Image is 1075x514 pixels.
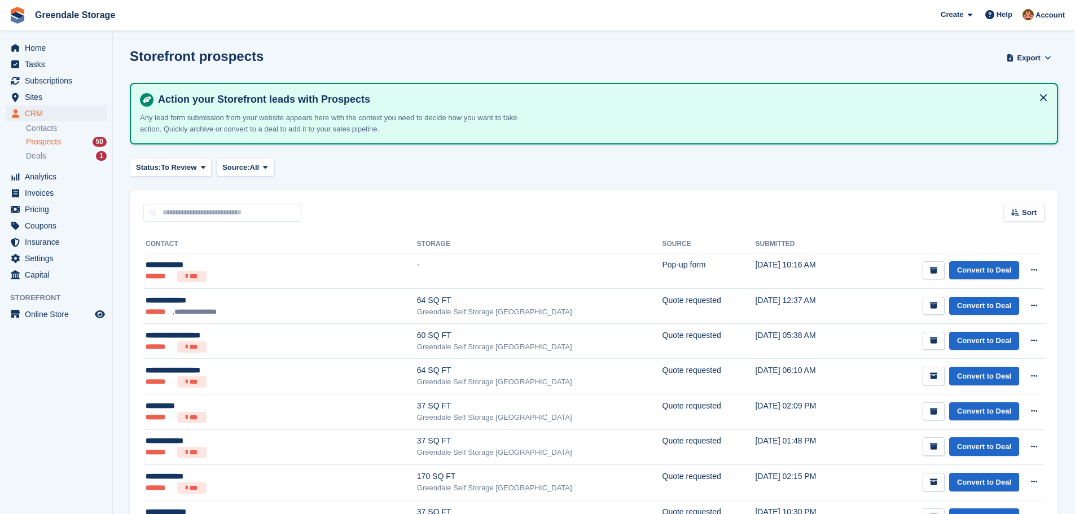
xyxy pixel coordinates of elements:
th: Storage [417,235,662,253]
h1: Storefront prospects [130,49,264,64]
a: menu [6,267,107,283]
td: [DATE] 12:37 AM [755,288,852,323]
span: Home [25,40,93,56]
a: Convert to Deal [949,332,1019,350]
div: Greendale Self Storage [GEOGRAPHIC_DATA] [417,447,662,458]
span: Invoices [25,185,93,201]
span: Settings [25,251,93,266]
a: Deals 1 [26,150,107,162]
span: Pricing [25,201,93,217]
div: 50 [93,137,107,147]
td: - [417,253,662,289]
td: Quote requested [662,394,756,430]
a: menu [6,73,107,89]
div: Greendale Self Storage [GEOGRAPHIC_DATA] [417,306,662,318]
div: 170 SQ FT [417,471,662,482]
span: Prospects [26,137,61,147]
a: menu [6,106,107,121]
a: Contacts [26,123,107,134]
a: menu [6,89,107,105]
a: Convert to Deal [949,437,1019,456]
a: menu [6,218,107,234]
button: Source: All [216,158,274,177]
span: Storefront [10,292,112,304]
span: Subscriptions [25,73,93,89]
a: Convert to Deal [949,261,1019,280]
span: Sort [1022,207,1037,218]
img: stora-icon-8386f47178a22dfd0bd8f6a31ec36ba5ce8667c1dd55bd0f319d3a0aa187defe.svg [9,7,26,24]
a: menu [6,40,107,56]
a: Convert to Deal [949,402,1019,421]
span: Status: [136,162,161,173]
div: Greendale Self Storage [GEOGRAPHIC_DATA] [417,482,662,494]
td: Quote requested [662,323,756,359]
p: Any lead form submission from your website appears here with the context you need to decide how y... [140,112,535,134]
span: All [250,162,260,173]
a: Greendale Storage [30,6,120,24]
td: Quote requested [662,288,756,323]
button: Status: To Review [130,158,212,177]
div: 64 SQ FT [417,295,662,306]
a: menu [6,251,107,266]
td: Quote requested [662,359,756,394]
a: menu [6,306,107,322]
span: Analytics [25,169,93,184]
th: Contact [143,235,417,253]
td: [DATE] 06:10 AM [755,359,852,394]
span: Online Store [25,306,93,322]
span: Help [997,9,1012,20]
a: Prospects 50 [26,136,107,148]
img: Justin Swingler [1023,9,1034,20]
h4: Action your Storefront leads with Prospects [153,93,1048,106]
a: Preview store [93,307,107,321]
span: Deals [26,151,46,161]
span: Insurance [25,234,93,250]
div: 37 SQ FT [417,400,662,412]
div: 37 SQ FT [417,435,662,447]
th: Source [662,235,756,253]
span: Export [1017,52,1041,64]
span: Sites [25,89,93,105]
a: menu [6,185,107,201]
td: [DATE] 02:15 PM [755,465,852,500]
a: Convert to Deal [949,473,1019,491]
div: Greendale Self Storage [GEOGRAPHIC_DATA] [417,341,662,353]
a: Convert to Deal [949,367,1019,385]
div: Greendale Self Storage [GEOGRAPHIC_DATA] [417,376,662,388]
td: Quote requested [662,465,756,500]
div: 64 SQ FT [417,364,662,376]
td: Quote requested [662,429,756,465]
div: 60 SQ FT [417,330,662,341]
td: [DATE] 01:48 PM [755,429,852,465]
span: Source: [222,162,249,173]
span: CRM [25,106,93,121]
span: Tasks [25,56,93,72]
button: Export [1004,49,1054,67]
span: Capital [25,267,93,283]
td: Pop-up form [662,253,756,289]
a: menu [6,234,107,250]
a: Convert to Deal [949,297,1019,315]
a: menu [6,169,107,184]
th: Submitted [755,235,852,253]
a: menu [6,56,107,72]
div: 1 [96,151,107,161]
span: Create [941,9,963,20]
span: To Review [161,162,196,173]
span: Coupons [25,218,93,234]
td: [DATE] 10:16 AM [755,253,852,289]
div: Greendale Self Storage [GEOGRAPHIC_DATA] [417,412,662,423]
span: Account [1035,10,1065,21]
a: menu [6,201,107,217]
td: [DATE] 02:09 PM [755,394,852,430]
td: [DATE] 05:38 AM [755,323,852,359]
